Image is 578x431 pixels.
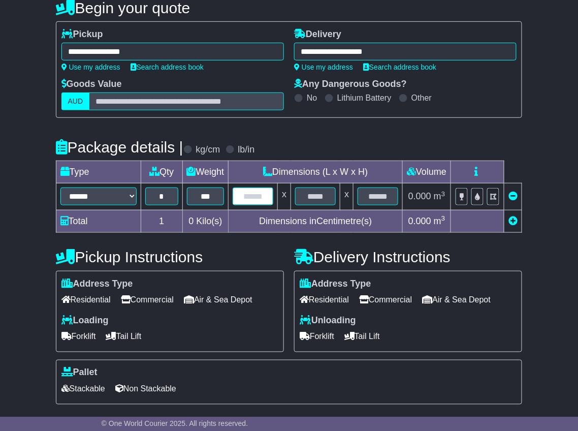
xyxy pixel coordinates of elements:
[294,29,341,40] label: Delivery
[300,329,334,345] span: Forklift
[141,161,182,183] td: Qty
[61,29,103,40] label: Pickup
[115,381,176,397] span: Non Stackable
[294,249,522,265] h4: Delivery Instructions
[441,190,445,198] sup: 3
[337,93,392,103] label: Lithium Battery
[229,161,403,183] td: Dimensions (L x W x H)
[188,216,194,226] span: 0
[434,191,445,201] span: m
[359,292,412,307] span: Commercial
[307,93,317,103] label: No
[182,161,229,183] td: Weight
[56,139,183,156] h4: Package details |
[300,292,349,307] span: Residential
[121,292,174,307] span: Commercial
[340,183,354,210] td: x
[61,381,105,397] span: Stackable
[294,79,407,90] label: Any Dangerous Goods?
[182,210,229,232] td: Kilo(s)
[102,419,248,427] span: © One World Courier 2025. All rights reserved.
[61,93,90,110] label: AUD
[61,79,122,90] label: Goods Value
[61,316,109,327] label: Loading
[61,292,111,307] span: Residential
[61,279,133,290] label: Address Type
[408,191,431,201] span: 0.000
[141,210,182,232] td: 1
[423,292,491,307] span: Air & Sea Depot
[56,210,141,232] td: Total
[411,93,432,103] label: Other
[508,191,518,201] a: Remove this item
[508,216,518,226] a: Add new item
[238,144,255,156] label: lb/in
[294,63,353,71] a: Use my address
[434,216,445,226] span: m
[344,329,380,345] span: Tail Lift
[196,144,220,156] label: kg/cm
[363,63,436,71] a: Search address book
[300,316,356,327] label: Unloading
[131,63,204,71] a: Search address book
[184,292,252,307] span: Air & Sea Depot
[441,214,445,222] sup: 3
[278,183,291,210] td: x
[56,161,141,183] td: Type
[61,329,96,345] span: Forklift
[300,279,371,290] label: Address Type
[56,249,284,265] h4: Pickup Instructions
[106,329,142,345] span: Tail Lift
[61,367,98,379] label: Pallet
[408,216,431,226] span: 0.000
[403,161,451,183] td: Volume
[61,63,120,71] a: Use my address
[229,210,403,232] td: Dimensions in Centimetre(s)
